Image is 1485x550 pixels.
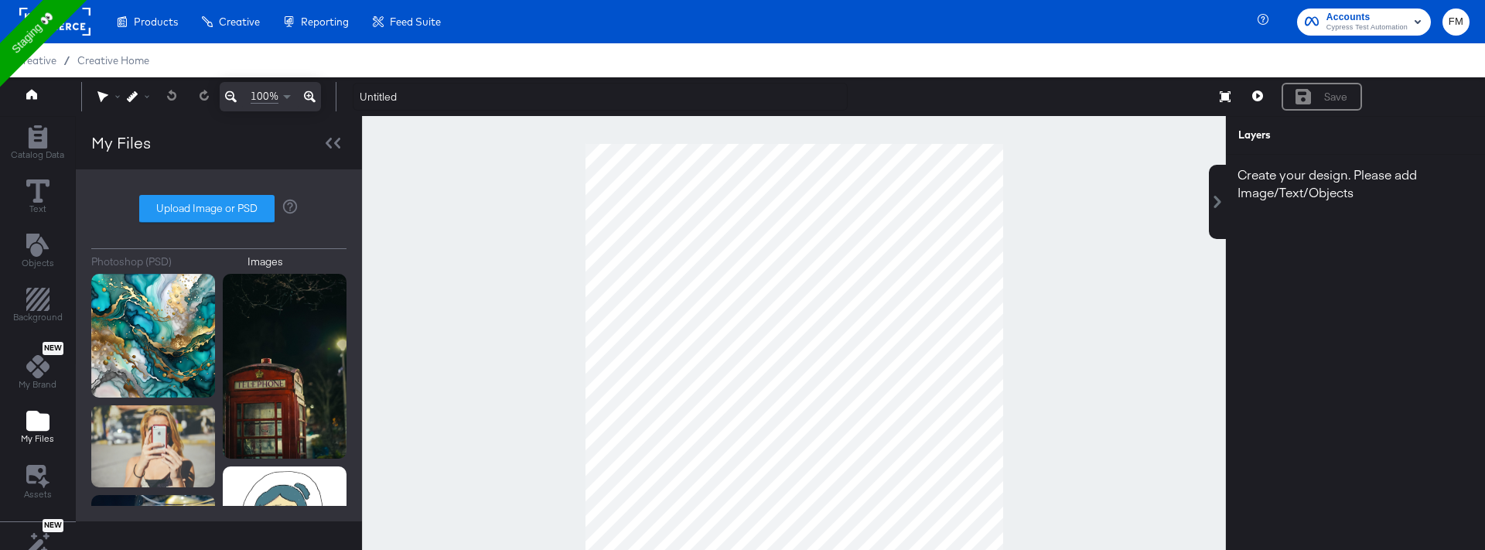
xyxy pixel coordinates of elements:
span: Catalog Data [11,149,64,161]
span: Reporting [301,15,349,28]
button: NewMy Brand [9,339,66,396]
span: New [43,521,63,531]
button: Add Rectangle [2,121,73,166]
span: Text [29,203,46,215]
span: Accounts [1326,9,1408,26]
span: Assets [24,488,52,500]
span: Products [134,15,178,28]
button: Add Files [12,406,63,450]
span: Feed Suite [390,15,441,28]
button: Add Rectangle [4,285,72,329]
span: Background [13,311,63,323]
span: My Files [21,432,54,445]
button: Images [247,255,347,269]
span: My Brand [19,378,56,391]
span: Cypress Test Automation [1326,22,1408,34]
span: Creative [219,15,260,28]
a: Creative Home [77,54,149,67]
div: Photoshop (PSD) [91,255,172,269]
div: My Files [91,132,151,154]
span: New [43,343,63,354]
button: Assets [15,460,61,505]
div: Create your design. Please add Image/Text/Objects [1226,155,1485,212]
button: AccountsCypress Test Automation [1297,9,1431,36]
button: FM [1442,9,1470,36]
div: Layers [1238,128,1396,142]
span: FM [1449,13,1463,31]
button: Text [17,176,59,220]
span: 100% [251,89,278,104]
div: Images [247,255,283,269]
span: / [56,54,77,67]
button: Photoshop (PSD) [91,255,236,269]
button: Add Text [12,230,63,274]
span: Objects [22,257,54,269]
span: Creative [15,54,56,67]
